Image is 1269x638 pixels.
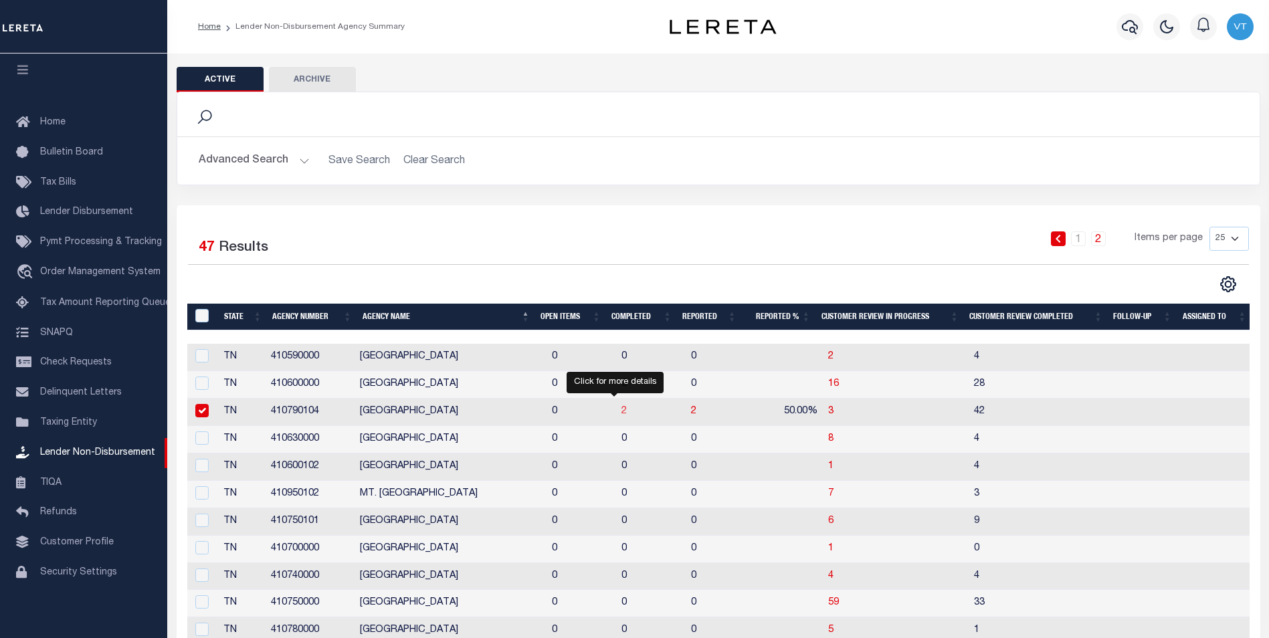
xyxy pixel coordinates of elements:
[219,237,268,259] label: Results
[828,625,834,635] a: 5
[40,298,171,308] span: Tax Amount Reporting Queue
[266,399,354,426] td: 410790104
[218,590,266,617] td: TN
[187,304,219,331] th: MBACode
[1091,231,1106,246] a: 2
[40,568,117,577] span: Security Settings
[969,508,1110,536] td: 9
[547,563,616,591] td: 0
[266,563,354,591] td: 410740000
[969,590,1110,617] td: 33
[355,426,547,453] td: [GEOGRAPHIC_DATA]
[355,536,547,563] td: [GEOGRAPHIC_DATA]
[40,268,161,277] span: Order Management System
[567,372,664,393] div: Click for more details
[606,304,677,331] th: Completed: activate to sort column ascending
[547,344,616,371] td: 0
[40,448,155,457] span: Lender Non-Disbursement
[199,241,215,255] span: 47
[686,453,749,481] td: 0
[40,388,122,397] span: Delinquent Letters
[221,21,405,33] li: Lender Non-Disbursement Agency Summary
[40,207,133,217] span: Lender Disbursement
[266,371,354,399] td: 410600000
[969,536,1110,563] td: 0
[686,481,749,508] td: 0
[828,461,834,471] a: 1
[686,344,749,371] td: 0
[355,453,547,481] td: [GEOGRAPHIC_DATA]
[964,304,1108,331] th: Customer Review Completed: activate to sort column ascending
[355,344,547,371] td: [GEOGRAPHIC_DATA]
[828,544,834,553] a: 1
[616,426,686,453] td: 0
[16,264,37,282] i: travel_explore
[355,481,547,508] td: MT. [GEOGRAPHIC_DATA]
[828,516,834,526] span: 6
[828,434,834,443] a: 8
[969,453,1110,481] td: 4
[686,536,749,563] td: 0
[177,67,264,92] button: Active
[218,426,266,453] td: TN
[828,352,834,361] span: 2
[616,508,686,536] td: 0
[616,481,686,508] td: 0
[266,344,354,371] td: 410590000
[677,304,742,331] th: Reported: activate to sort column ascending
[616,590,686,617] td: 0
[218,508,266,536] td: TN
[828,489,834,498] a: 7
[355,399,547,426] td: [GEOGRAPHIC_DATA]
[218,371,266,399] td: TN
[1177,304,1252,331] th: Assigned To: activate to sort column ascending
[40,358,112,367] span: Check Requests
[547,481,616,508] td: 0
[355,590,547,617] td: [GEOGRAPHIC_DATA]
[218,453,266,481] td: TN
[547,426,616,453] td: 0
[40,477,62,487] span: TIQA
[40,508,77,517] span: Refunds
[218,399,266,426] td: TN
[199,148,310,174] button: Advanced Search
[670,19,777,34] img: logo-dark.svg
[355,371,547,399] td: [GEOGRAPHIC_DATA]
[1071,231,1086,246] a: 1
[547,453,616,481] td: 0
[218,481,266,508] td: TN
[828,598,839,607] a: 59
[686,590,749,617] td: 0
[547,590,616,617] td: 0
[969,426,1110,453] td: 4
[691,407,696,416] a: 2
[547,399,616,426] td: 0
[198,23,221,31] a: Home
[1227,13,1254,40] img: svg+xml;base64,PHN2ZyB4bWxucz0iaHR0cDovL3d3dy53My5vcmcvMjAwMC9zdmciIHBvaW50ZXItZXZlbnRzPSJub25lIi...
[40,118,66,127] span: Home
[616,453,686,481] td: 0
[621,407,627,416] a: 2
[828,571,834,580] a: 4
[40,237,162,247] span: Pymt Processing & Tracking
[1135,231,1203,246] span: Items per page
[686,371,749,399] td: 0
[816,304,965,331] th: Customer Review In Progress: activate to sort column ascending
[40,538,114,547] span: Customer Profile
[218,344,266,371] td: TN
[218,536,266,563] td: TN
[828,379,839,389] span: 16
[969,371,1110,399] td: 28
[266,481,354,508] td: 410950102
[267,304,357,331] th: Agency Number: activate to sort column ascending
[547,508,616,536] td: 0
[742,304,816,331] th: Reported %: activate to sort column ascending
[547,536,616,563] td: 0
[1108,304,1177,331] th: Follow-up: activate to sort column ascending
